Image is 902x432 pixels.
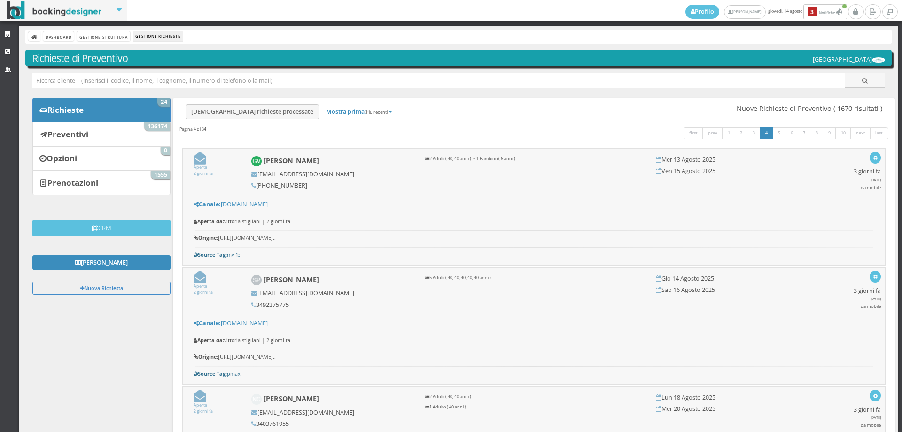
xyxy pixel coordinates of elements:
b: Richieste [47,104,84,115]
h5: [DOMAIN_NAME] [194,201,875,208]
span: giovedì, 14 agosto [685,4,848,19]
button: CRM [32,220,171,236]
p: 2 Adulti ( 40, 40 anni ) [425,394,643,400]
a: 6 [785,127,799,140]
h5: Sab 16 Agosto 2025 [656,286,816,293]
a: Aperta2 giorni fa [194,277,213,295]
a: Prenotazioni 1555 [32,170,171,195]
a: Dashboard [43,31,74,41]
small: da mobile [861,422,881,428]
span: [DATE] [871,415,881,420]
span: 136174 [144,122,170,131]
a: last [870,127,889,140]
h5: Mer 20 Agosto 2025 [656,405,816,412]
b: [PERSON_NAME] [264,275,319,284]
a: 2 [735,127,748,140]
b: Origine: [194,234,218,241]
span: 1555 [151,171,170,179]
h5: 3403761955 [251,420,412,427]
a: prev [702,127,723,140]
h5: [EMAIL_ADDRESS][DOMAIN_NAME] [251,171,412,178]
b: [PERSON_NAME] [264,394,319,403]
h6: vittoria.stigliani | 2 giorni fa [194,219,875,225]
a: [PERSON_NAME] [32,255,171,269]
h5: 3 giorni fa [854,168,881,190]
span: 0 [161,147,170,155]
a: first [684,127,703,140]
span: [DATE] [871,177,881,182]
p: 1 Adulto ( 40 anni ) [425,404,643,410]
h3: Richieste di Preventivo [32,52,886,64]
small: Più recenti [366,109,388,115]
img: Simone Previti [251,275,262,286]
b: [PERSON_NAME] [264,156,319,165]
a: Mostra prima: [321,105,397,119]
h5: [PHONE_NUMBER] [251,182,412,189]
b: Prenotazioni [47,177,98,188]
span: [DATE] [871,296,881,301]
h5: 3492375775 [251,301,412,308]
span: 24 [157,98,170,107]
h5: [GEOGRAPHIC_DATA] [813,56,885,63]
h6: [URL][DOMAIN_NAME].. [194,354,875,360]
h5: Ven 15 Agosto 2025 [656,167,816,174]
b: Canale: [194,200,221,208]
h5: [EMAIL_ADDRESS][DOMAIN_NAME] [251,409,412,416]
h6: [URL][DOMAIN_NAME].. [194,235,875,241]
a: 3 [747,127,761,140]
a: Richieste 24 [32,98,171,122]
h6: pmax [194,371,875,377]
b: Origine: [194,353,218,360]
a: 4 [760,127,773,140]
h5: Mer 13 Agosto 2025 [656,156,816,163]
h5: Lun 18 Agosto 2025 [656,394,816,401]
a: Aperta2 giorni fa [194,158,213,176]
h5: [EMAIL_ADDRESS][DOMAIN_NAME] [251,290,412,297]
a: 8 [810,127,824,140]
a: Aperta2 giorni fa [194,396,213,414]
span: Nuove Richieste di Preventivo ( 1670 risultati ) [737,104,882,112]
a: 5 [772,127,786,140]
img: ea773b7e7d3611ed9c9d0608f5526cb6.png [872,57,885,63]
button: 3Notifiche [803,4,847,19]
input: Ricerca cliente - (inserisci il codice, il nome, il cognome, il numero di telefono o la mail) [32,73,845,88]
b: Canale: [194,319,221,327]
img: Giorgia Vedovato [251,156,262,167]
a: [DEMOGRAPHIC_DATA] richieste processate [186,104,319,119]
small: da mobile [861,303,881,309]
b: Source Tag: [194,251,227,258]
b: 3 [808,7,817,17]
h5: 3 giorni fa [854,406,881,428]
p: 2 Adulti ( 40, 40 anni ) + 1 Bambino ( 6 anni ) [425,156,643,162]
b: Preventivi [47,129,88,140]
h45: Pagina 4 di 84 [179,126,206,132]
a: 7 [798,127,811,140]
a: Gestione Struttura [77,31,130,41]
b: Source Tag: [194,370,227,377]
h5: 3 giorni fa [854,287,881,309]
a: 10 [835,127,851,140]
a: Preventivi 136174 [32,122,171,146]
b: Aperta da: [194,337,224,344]
h6: mv-fb [194,252,875,258]
h6: vittoria.stigliani | 2 giorni fa [194,338,875,344]
a: [PERSON_NAME] [724,5,766,19]
a: 9 [823,127,836,140]
small: da mobile [861,184,881,190]
img: Nicola Contadin [251,394,262,405]
b: Aperta da: [194,218,224,225]
a: Profilo [685,5,719,19]
button: Nuova Richiesta [32,282,171,294]
li: Gestione Richieste [133,31,183,42]
h5: Gio 14 Agosto 2025 [656,275,816,282]
p: 5 Adulti ( 40, 40, 40, 40, 40 anni ) [425,275,643,281]
a: Opzioni 0 [32,146,171,171]
b: Opzioni [47,153,77,164]
img: BookingDesigner.com [7,1,102,20]
a: 1 [722,127,736,140]
a: next [850,127,871,140]
h5: [DOMAIN_NAME] [194,320,875,327]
